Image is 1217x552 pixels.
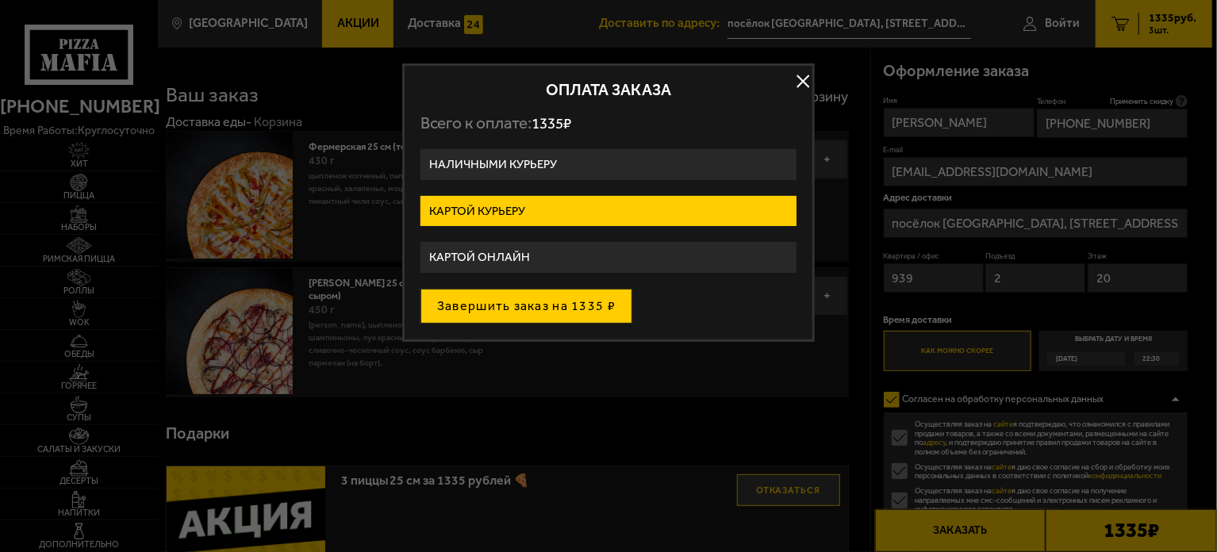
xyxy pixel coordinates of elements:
[420,196,797,227] label: Картой курьеру
[420,289,632,324] button: Завершить заказ на 1335 ₽
[420,82,797,98] h2: Оплата заказа
[420,113,797,133] p: Всего к оплате:
[420,242,797,273] label: Картой онлайн
[420,149,797,180] label: Наличными курьеру
[532,114,571,132] span: 1335 ₽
